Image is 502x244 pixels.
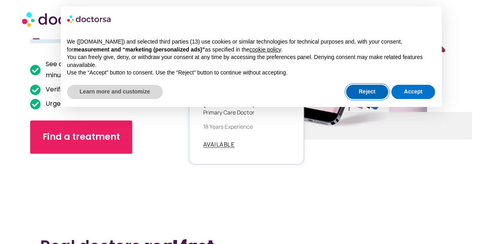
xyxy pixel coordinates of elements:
p: Use the “Accept” button to consent. Use the “Reject” button to continue without accepting. [67,69,435,77]
span: Verified doctors who speak English [44,84,154,95]
p: You can freely give, deny, or withdraw your consent at any time by accessing the preferences pane... [67,53,435,69]
a: Find a treatment [30,120,132,154]
p: 18 years experience [203,122,290,131]
span: Find a treatment [42,131,120,143]
button: Reject [346,85,388,99]
span: Urgent care available 24/7 for as low as 20 Euros [44,98,198,109]
p: We ([DOMAIN_NAME]) and selected third parties (13) use cookies or similar technologies for techni... [67,38,435,53]
strong: measurement and “marketing (personalized ads)” [73,46,205,53]
img: logo [67,13,112,25]
span: See a online in [GEOGRAPHIC_DATA] in minutes [44,59,218,81]
a: cookie policy [249,46,281,53]
iframe: Customer reviews powered by Trustpilot [34,166,106,225]
span: AVAILABLE [203,141,235,147]
a: AVAILABLE [203,141,235,148]
button: Accept [391,85,435,99]
button: Learn more and customize [67,85,163,99]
